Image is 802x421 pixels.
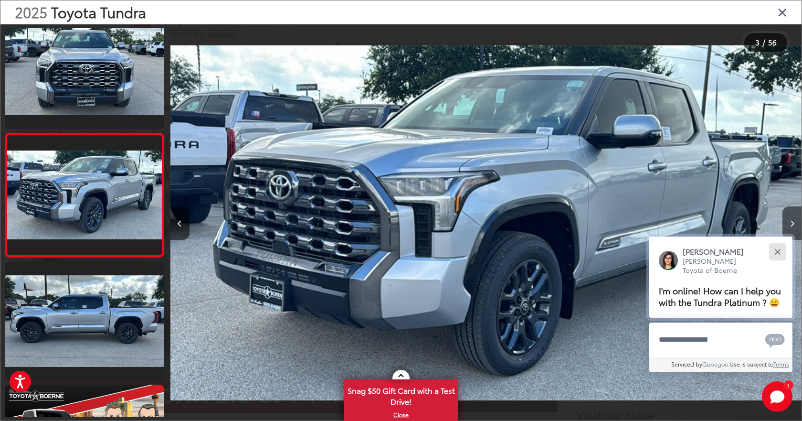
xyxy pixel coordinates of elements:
span: / [761,39,766,46]
textarea: Type your message [649,323,792,357]
img: 2025 Toyota Tundra Platinum [3,24,166,116]
span: 2025 [15,1,47,22]
span: I'm online! How can I help you with the Tundra Platinum ? 😀 [659,284,781,308]
span: Serviced by [671,360,702,368]
button: Chat with SMS [762,329,788,350]
a: Gubagoo. [702,360,729,368]
button: Next image [782,206,802,240]
span: Snag $50 Gift Card with a Test Drive! [345,380,457,410]
span: 3 [755,37,760,47]
img: 2025 Toyota Tundra Platinum [3,275,166,367]
svg: Start Chat [762,381,792,412]
i: Close gallery [778,6,787,18]
img: 2025 Toyota Tundra Platinum [170,33,801,412]
a: Terms [773,360,789,368]
div: 2025 Toyota Tundra Platinum 2 [170,33,801,412]
span: 1 [787,383,790,387]
p: [PERSON_NAME] Toyota of Boerne [683,257,753,275]
button: Close [767,241,788,262]
button: Toggle Chat Window [762,381,792,412]
span: Toyota Tundra [51,1,146,22]
span: 56 [768,37,777,47]
svg: Text [765,333,785,348]
p: [PERSON_NAME] [683,246,753,257]
button: Previous image [170,206,190,240]
img: 2025 Toyota Tundra Platinum [6,151,163,240]
div: Close[PERSON_NAME][PERSON_NAME] Toyota of BoerneI'm online! How can I help you with the Tundra Pl... [649,237,792,372]
span: Use is subject to [729,360,773,368]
